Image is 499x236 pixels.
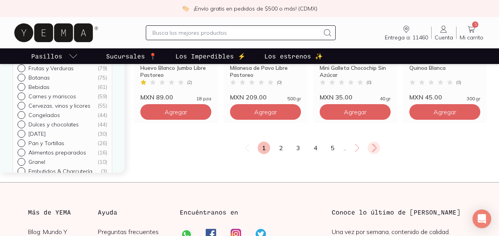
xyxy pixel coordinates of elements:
div: ( 10 ) [97,158,107,165]
div: ( 3 ) [101,168,107,175]
p: ¡Envío gratis en pedidos de $500 o más! (CDMX) [194,5,317,12]
span: 500 gr [287,96,301,101]
p: Dulces y chocolates [28,121,79,128]
span: Cuenta [435,34,453,41]
a: Los estrenos ✨ [263,48,324,64]
span: ( 0 ) [456,80,461,85]
a: pasillo-todos-link [30,48,80,64]
span: MXN 209.00 [230,93,267,101]
a: Sucursales 📍 [104,48,158,64]
p: Embutidos & Charcutería [28,168,92,175]
span: ... [343,144,346,152]
div: Quinoa Blanca [409,64,480,78]
p: Granel [28,158,45,165]
p: Pan y Tortillas [28,140,64,147]
span: Agregar [254,108,277,116]
div: ( 44 ) [97,112,107,119]
div: ( 26 ) [97,140,107,147]
p: Pasillos [31,51,62,61]
div: Milanesa de Pavo Libre Pastoreo [230,64,301,78]
a: 3 [292,142,304,154]
span: Entrega a: 11460 [385,34,428,41]
span: ( 0 ) [277,80,282,85]
span: Agregar [165,108,187,116]
a: Entrega a: 11460 [382,25,431,41]
h3: Conoce lo último de [PERSON_NAME] [332,208,471,217]
a: Los Imperdibles ⚡️ [174,48,247,64]
p: [DATE] [28,130,46,137]
span: Agregar [434,108,456,116]
h3: Más de YEMA [28,208,98,217]
a: Cuenta [432,25,456,41]
div: Huevo Blanco Jumbo Libre Pastoreo [140,64,211,78]
p: Sucursales 📍 [106,51,157,61]
p: Frutas y Verduras [28,65,74,72]
p: Los estrenos ✨ [264,51,323,61]
a: 1 [258,142,270,154]
p: Los Imperdibles ⚡️ [175,51,246,61]
p: Bebidas [28,83,50,90]
div: ( 75 ) [97,74,107,81]
button: Agregar [230,104,301,120]
span: ( 0 ) [366,80,372,85]
span: MXN 35.00 [320,93,352,101]
span: Agregar [344,108,366,116]
span: MXN 45.00 [409,93,442,101]
p: Cervezas, vinos y licores [28,102,90,109]
div: ( 44 ) [97,121,107,128]
h3: Ayuda [98,208,168,217]
span: 5 [472,21,478,28]
a: 5Mi carrito [457,25,487,41]
div: ( 59 ) [97,93,107,100]
div: ( 61 ) [97,83,107,90]
a: Blog: Mundo Y [28,228,98,236]
a: 4 [309,142,322,154]
h3: Encuéntranos en [180,208,238,217]
span: 300 gr [467,96,480,101]
p: Congelados [28,112,60,119]
img: check [182,5,189,12]
button: Agregar [320,104,391,120]
div: ( 16 ) [97,149,107,156]
div: ( 55 ) [97,102,107,109]
div: ( 79 ) [97,65,107,72]
span: 18 pza [196,96,211,101]
a: 5 [326,142,339,154]
span: MXN 89.00 [140,93,173,101]
div: ( 30 ) [97,130,107,137]
a: 2 [275,142,287,154]
p: Alimentos preparados [28,149,86,156]
a: Preguntas frecuentes [98,228,168,236]
p: Carnes y mariscos [28,93,76,100]
span: Mi carrito [460,34,483,41]
span: ( 2 ) [187,80,192,85]
input: Busca los mejores productos [152,28,319,37]
button: Agregar [140,104,211,120]
span: 40 gr [380,96,391,101]
div: Open Intercom Messenger [472,209,491,228]
div: Mini Galleta Chocochip Sin Azúcar [320,64,391,78]
button: Agregar [409,104,480,120]
p: Botanas [28,74,50,81]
